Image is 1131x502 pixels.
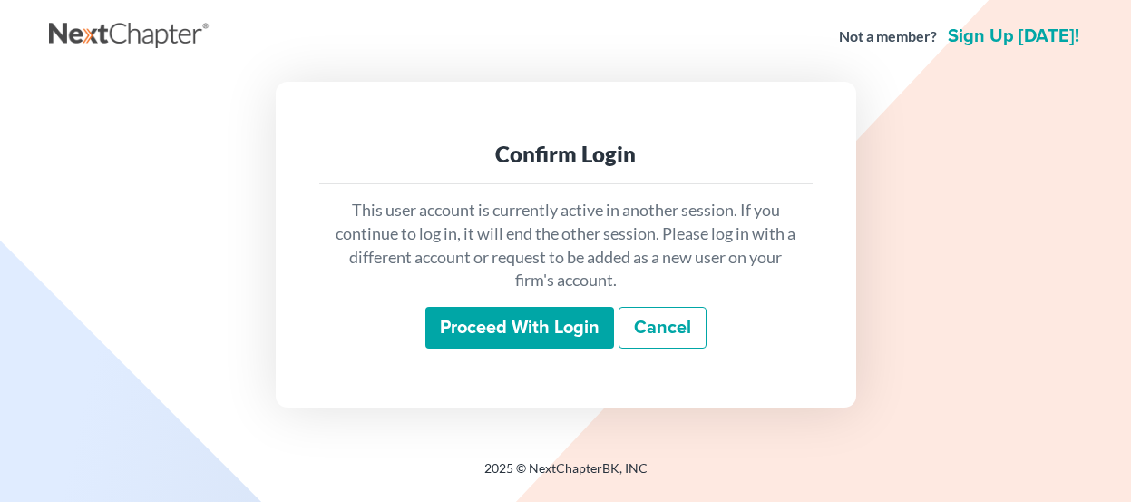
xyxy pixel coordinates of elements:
input: Proceed with login [425,307,614,349]
p: This user account is currently active in another session. If you continue to log in, it will end ... [334,199,798,292]
div: Confirm Login [334,140,798,169]
a: Sign up [DATE]! [944,27,1083,45]
strong: Not a member? [839,26,937,47]
a: Cancel [619,307,707,349]
div: 2025 © NextChapterBK, INC [49,459,1083,492]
